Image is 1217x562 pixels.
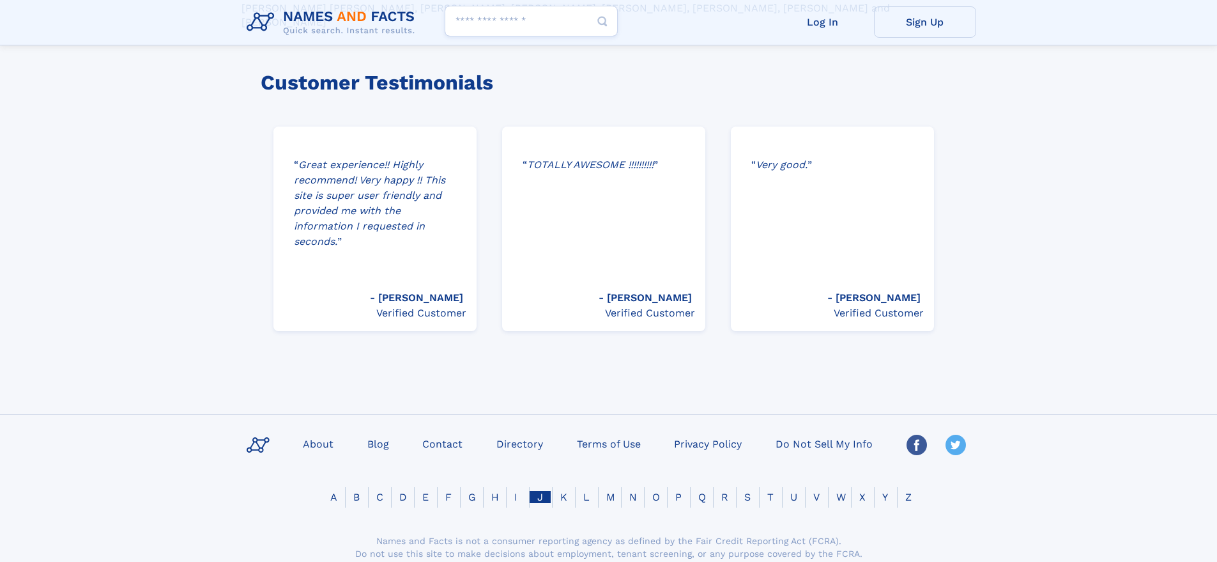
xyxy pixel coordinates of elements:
[241,5,425,40] img: Logo Names and Facts
[772,6,874,38] a: Log In
[691,491,714,503] a: Q
[907,435,927,455] img: Facebook
[346,491,367,503] a: B
[353,535,864,560] div: Names and Facts is not a consumer reporting agency as defined by the Fair Credit Reporting Act (F...
[370,290,466,306] div: [PERSON_NAME]
[599,491,623,503] a: M
[829,491,853,503] a: W
[298,434,339,453] a: About
[553,491,575,503] a: K
[806,491,827,503] a: V
[760,491,781,503] a: T
[587,6,618,37] button: Search Button
[417,434,468,453] a: Contact
[599,290,695,306] div: [PERSON_NAME]
[370,306,466,321] div: Verified Customer
[461,491,484,503] a: G
[874,6,976,38] a: Sign Up
[261,70,945,95] h3: Customer Testimonials
[438,491,459,503] a: F
[530,491,551,503] a: J
[770,434,878,453] a: Do Not Sell My Info
[527,159,654,171] i: TOTALLY AWESOME !!!!!!!!!!
[827,290,924,306] div: [PERSON_NAME]
[415,491,436,503] a: E
[756,159,808,171] i: Very good.
[445,6,618,36] input: search input
[737,491,758,503] a: S
[362,434,394,453] a: Blog
[294,159,445,247] i: Great experience!! Highly recommend! Very happy !! This site is super user friendly and provided ...
[827,306,924,321] div: Verified Customer
[323,491,345,503] a: A
[875,491,896,503] a: Y
[507,491,525,503] a: I
[669,434,747,453] a: Privacy Policy
[852,491,873,503] a: X
[369,491,391,503] a: C
[898,491,919,503] a: Z
[945,435,966,455] img: Twitter
[668,491,689,503] a: P
[714,491,736,503] a: R
[392,491,415,503] a: D
[491,434,548,453] a: Directory
[484,491,507,503] a: H
[622,491,645,503] a: N
[783,491,805,503] a: U
[572,434,646,453] a: Terms of Use
[576,491,597,503] a: L
[599,306,695,321] div: Verified Customer
[645,491,668,503] a: O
